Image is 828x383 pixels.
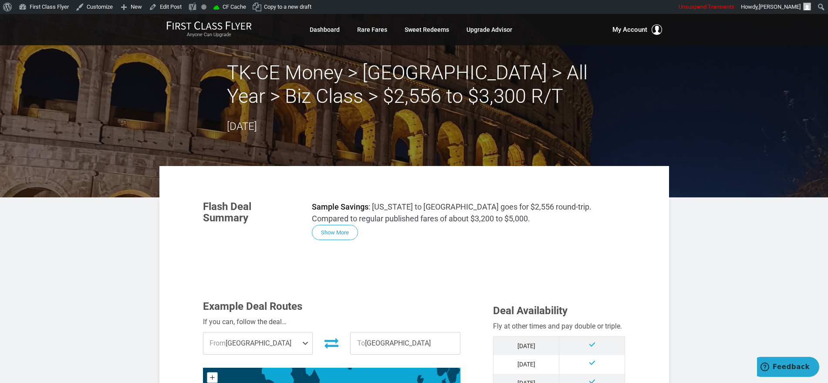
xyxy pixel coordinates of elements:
[351,332,460,354] span: [GEOGRAPHIC_DATA]
[227,61,602,108] h2: TK-CE Money > [GEOGRAPHIC_DATA] > All Year > Biz Class > $2,556 to $3,300 R/T
[679,3,734,10] span: Unsuspend Transients
[357,22,387,37] a: Rare Fares
[612,24,647,35] span: My Account
[466,22,512,37] a: Upgrade Advisor
[227,120,257,132] time: [DATE]
[310,22,340,37] a: Dashboard
[166,21,252,30] img: First Class Flyer
[203,316,461,328] div: If you can, follow the deal…
[166,32,252,38] small: Anyone Can Upgrade
[203,300,302,312] span: Example Deal Routes
[757,357,819,379] iframe: Opens a widget where you can find more information
[312,225,358,240] button: Show More
[210,339,226,347] span: From
[166,21,252,38] a: First Class FlyerAnyone Can Upgrade
[319,333,344,352] button: Invert Route Direction
[493,355,559,373] td: [DATE]
[493,305,568,317] span: Deal Availability
[493,321,625,332] div: Fly at other times and pay double or triple.
[759,3,801,10] span: [PERSON_NAME]
[493,336,559,355] td: [DATE]
[203,332,313,354] span: [GEOGRAPHIC_DATA]
[357,339,365,347] span: To
[405,22,449,37] a: Sweet Redeems
[312,202,368,211] strong: Sample Savings
[612,24,662,35] button: My Account
[312,201,625,224] p: : [US_STATE] to [GEOGRAPHIC_DATA] goes for $2,556 round-trip. Compared to regular published fares...
[203,201,299,224] h3: Flash Deal Summary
